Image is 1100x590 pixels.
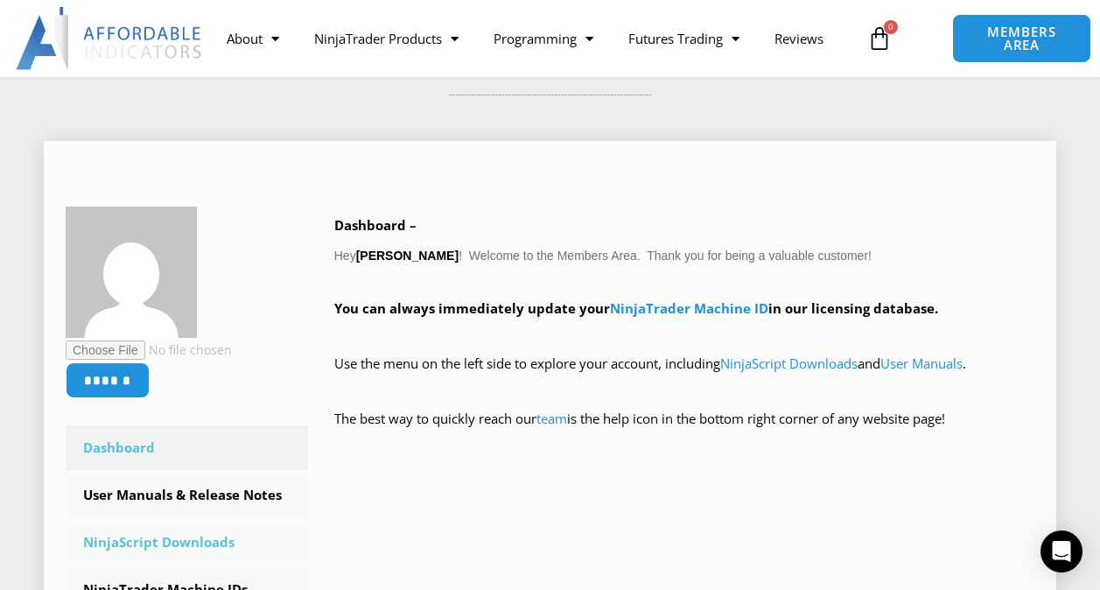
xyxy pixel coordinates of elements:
a: 0 [841,13,918,64]
a: NinjaScript Downloads [720,355,858,372]
a: Futures Trading [611,18,757,59]
a: NinjaTrader Machine ID [610,299,768,317]
nav: Menu [209,18,858,59]
p: The best way to quickly reach our is the help icon in the bottom right corner of any website page! [334,407,1034,456]
a: Programming [476,18,611,59]
a: About [209,18,297,59]
a: User Manuals & Release Notes [66,473,308,518]
a: Dashboard [66,425,308,471]
img: LogoAI | Affordable Indicators – NinjaTrader [16,7,204,70]
a: User Manuals [880,355,963,372]
a: NinjaTrader Products [297,18,476,59]
div: Open Intercom Messenger [1040,530,1082,572]
span: 0 [884,20,898,34]
strong: You can always immediately update your in our licensing database. [334,299,938,317]
img: f1f1b38701aa9eed15df73364327a0ebc7670d6fd1b25f9c563a134057b32ecc [66,207,197,338]
strong: [PERSON_NAME] [356,249,459,263]
a: Reviews [757,18,841,59]
p: Use the menu on the left side to explore your account, including and . [334,352,1034,401]
a: team [536,410,567,427]
b: Dashboard – [334,216,417,234]
span: MEMBERS AREA [970,25,1072,52]
div: Hey ! Welcome to the Members Area. Thank you for being a valuable customer! [334,214,1034,456]
a: NinjaScript Downloads [66,520,308,565]
a: MEMBERS AREA [952,14,1090,63]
